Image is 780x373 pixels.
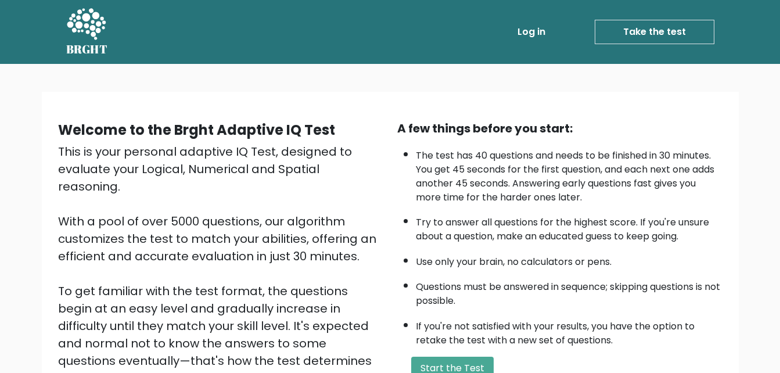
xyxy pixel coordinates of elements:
div: A few things before you start: [397,120,723,137]
b: Welcome to the Brght Adaptive IQ Test [58,120,335,139]
a: BRGHT [66,5,108,59]
h5: BRGHT [66,42,108,56]
li: Use only your brain, no calculators or pens. [416,249,723,269]
a: Take the test [595,20,714,44]
li: The test has 40 questions and needs to be finished in 30 minutes. You get 45 seconds for the firs... [416,143,723,205]
li: Try to answer all questions for the highest score. If you're unsure about a question, make an edu... [416,210,723,243]
a: Log in [513,20,550,44]
li: If you're not satisfied with your results, you have the option to retake the test with a new set ... [416,314,723,347]
li: Questions must be answered in sequence; skipping questions is not possible. [416,274,723,308]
